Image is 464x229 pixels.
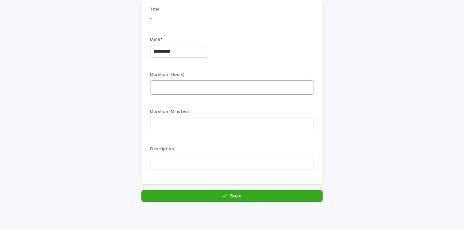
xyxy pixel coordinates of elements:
span: Save [230,193,242,199]
span: Date [150,37,162,42]
span: Title [150,7,160,12]
p: - [150,15,314,23]
span: Description [150,147,174,151]
span: Duration (Hours) [150,73,185,77]
span: Duration (Minutes) [150,110,189,114]
button: Save [141,190,323,202]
